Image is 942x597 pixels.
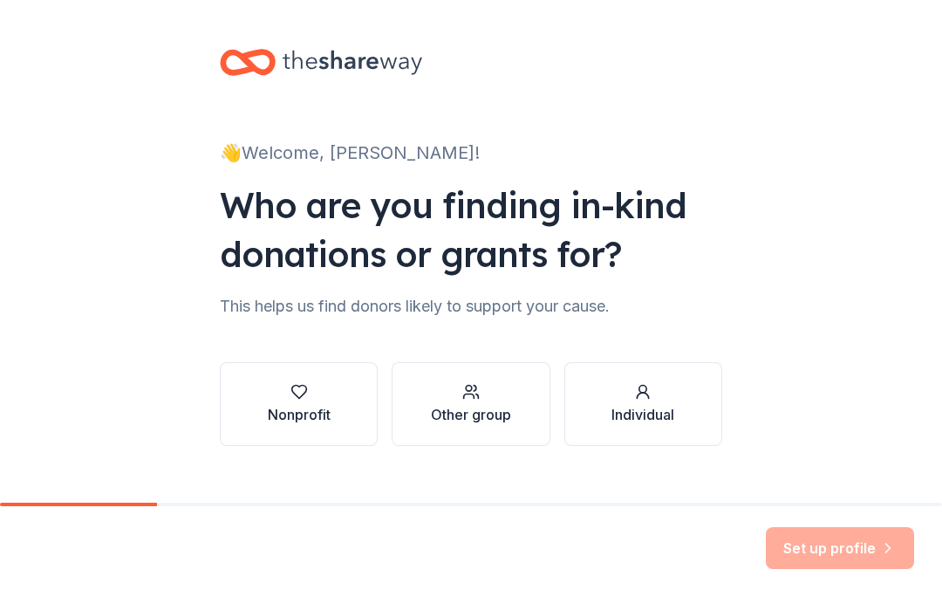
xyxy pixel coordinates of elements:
div: 👋 Welcome, [PERSON_NAME]! [220,139,722,167]
div: Individual [611,404,674,425]
div: This helps us find donors likely to support your cause. [220,292,722,320]
div: Nonprofit [268,404,331,425]
button: Individual [564,362,722,446]
div: Who are you finding in-kind donations or grants for? [220,181,722,278]
button: Other group [392,362,549,446]
div: Other group [431,404,511,425]
button: Nonprofit [220,362,378,446]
